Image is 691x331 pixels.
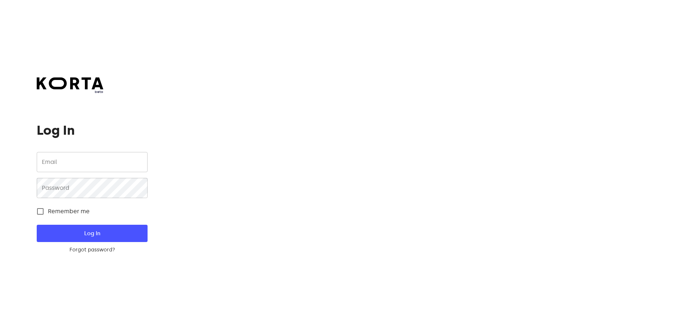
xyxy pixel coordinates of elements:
[48,229,136,238] span: Log In
[37,123,147,138] h1: Log In
[37,89,103,94] span: beta
[37,225,147,242] button: Log In
[37,77,103,89] img: Korta
[37,246,147,254] a: Forgot password?
[37,77,103,94] a: beta
[48,207,90,216] span: Remember me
